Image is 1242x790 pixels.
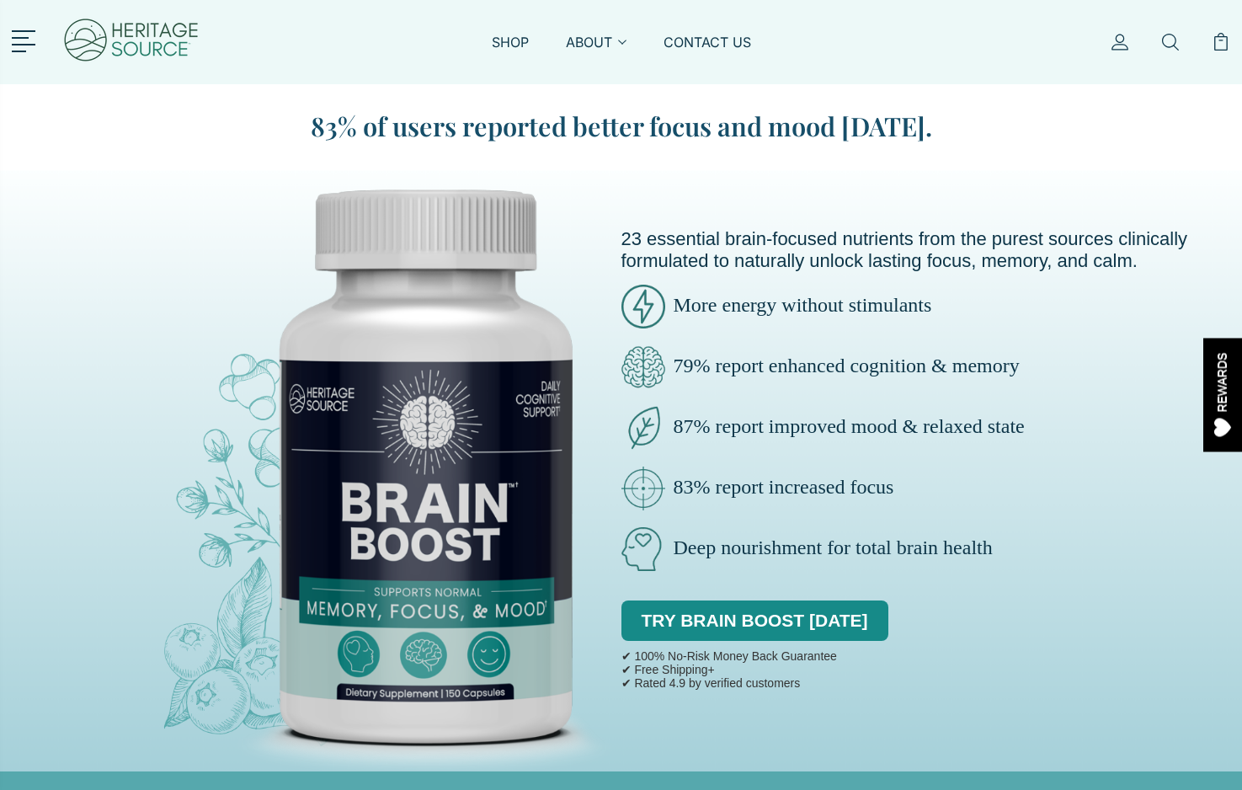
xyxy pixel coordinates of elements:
div: TRY BRAIN BOOST [DATE] [621,588,888,645]
img: brain-boost-clarity.png [621,345,665,389]
img: brain-boost-natural-pure.png [621,406,665,450]
img: brain-boost-energy.png [621,285,665,328]
a: SHOP [492,33,529,72]
a: CONTACT US [664,33,751,72]
img: brain-boost-clinically-focus.png [621,467,665,510]
blockquote: 83% of users reported better focus and mood [DATE]. [243,108,1000,144]
img: brain-boost-natural.png [621,527,665,571]
p: ✔ Free Shipping+ [621,663,837,676]
a: TRY BRAIN BOOST [DATE] [621,601,888,641]
a: ABOUT [566,33,626,72]
p: ✔ 100% No-Risk Money Back Guarantee [621,649,837,663]
img: Heritage Source [62,8,200,76]
p: ✔ Rated 4.9 by verified customers [621,676,837,690]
